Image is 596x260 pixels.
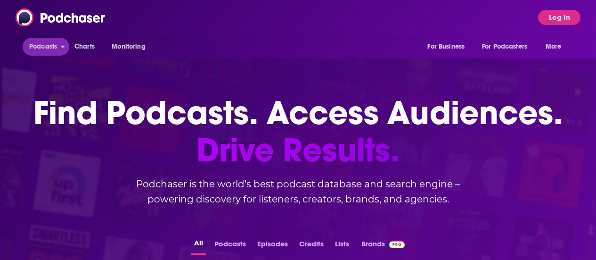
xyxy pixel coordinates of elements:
button: Lists [332,237,352,255]
img: Podchaser Pro [389,241,405,248]
button: Credits [296,237,327,255]
a: Charts [68,38,100,56]
span: For Business [427,40,465,53]
span: For Podcasters [482,40,527,53]
img: Podchaser - Follow, Share and Rate Podcasts [16,8,106,26]
a: BrandsPodchaser Pro [361,237,405,255]
span: Monitoring [112,40,145,53]
button: open menu [23,38,69,56]
button: Episodes [254,237,291,255]
button: open menu [539,38,573,56]
h2: Podchaser is the world’s best podcast database and search engine – powering discovery for listene... [110,176,487,207]
span: Charts [74,40,95,53]
button: open menu [476,38,541,56]
button: open menu [105,38,157,56]
button: open menu [421,38,476,56]
button: All [191,237,206,255]
span: More [546,40,562,53]
span: Drive Results. [33,132,563,169]
h1: Find Podcasts. Access Audiences. [33,94,563,169]
button: Podcasts [212,237,249,255]
button: Log In [538,10,580,25]
span: Podcasts [29,40,57,53]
